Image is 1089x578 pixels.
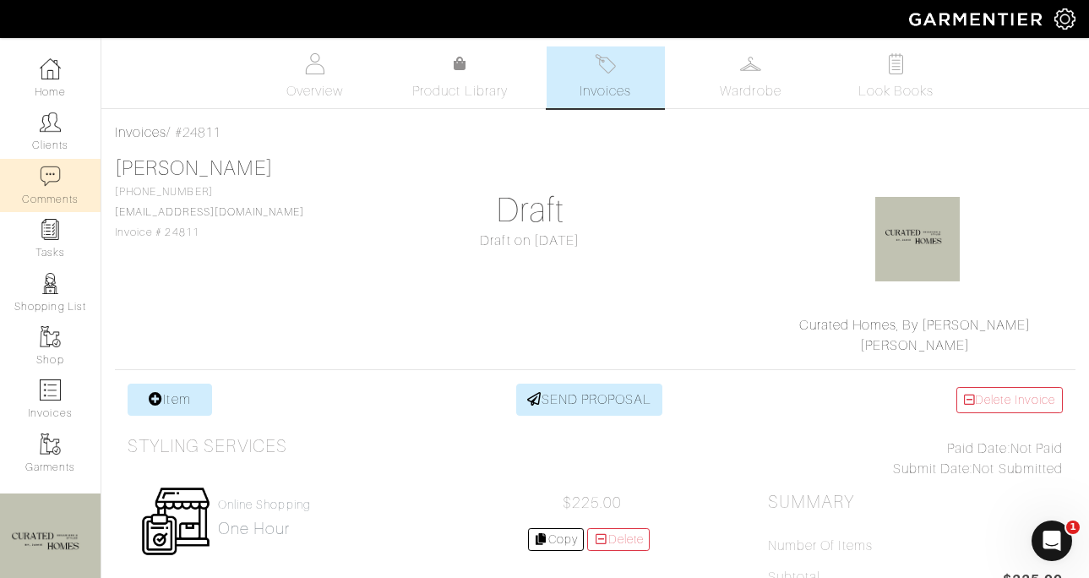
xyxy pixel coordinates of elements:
[563,494,622,511] span: $225.00
[740,53,761,74] img: wardrobe-487a4870c1b7c33e795ec22d11cfc2ed9d08956e64fb3008fe2437562e282088.svg
[218,498,311,538] a: Online Shopping one hour
[901,4,1054,34] img: garmentier-logo-header-white-b43fb05a5012e4ada735d5af1a66efaba907eab6374d6393d1fbf88cb4ef424d.png
[383,231,678,251] div: Draft on [DATE]
[595,53,616,74] img: orders-27d20c2124de7fd6de4e0e44c1d41de31381a507db9b33961299e4e07d508b8c.svg
[40,433,61,455] img: garments-icon-b7da505a4dc4fd61783c78ac3ca0ef83fa9d6f193b1c9dc38574b1d14d53ca28.png
[720,81,781,101] span: Wardrobe
[587,528,650,551] a: Delete
[893,461,973,477] span: Submit Date:
[218,498,311,512] h4: Online Shopping
[115,125,166,140] a: Invoices
[1032,521,1072,561] iframe: Intercom live chat
[115,123,1075,143] div: / #24811
[858,81,934,101] span: Look Books
[40,112,61,133] img: clients-icon-6bae9207a08558b7cb47a8932f037763ab4055f8c8b6bfacd5dc20c3e0201464.png
[1054,8,1075,30] img: gear-icon-white-bd11855cb880d31180b6d7d6211b90ccbf57a29d726f0c71d8c61bd08dd39cc2.png
[256,46,374,108] a: Overview
[956,387,1063,413] a: Delete Invoice
[218,519,311,538] h2: one hour
[40,326,61,347] img: garments-icon-b7da505a4dc4fd61783c78ac3ca0ef83fa9d6f193b1c9dc38574b1d14d53ca28.png
[799,318,1032,333] a: Curated Homes, By [PERSON_NAME]
[40,219,61,240] img: reminder-icon-8004d30b9f0a5d33ae49ab947aed9ed385cf756f9e5892f1edd6e32f2345188e.png
[140,486,211,557] img: Womens_Service-b2905c8a555b134d70f80a63ccd9711e5cb40bac1cff00c12a43f244cd2c1cd3.png
[528,528,585,551] a: Copy
[885,53,907,74] img: todo-9ac3debb85659649dc8f770b8b6100bb5dab4b48dedcbae339e5042a72dfd3cc.svg
[286,81,343,101] span: Overview
[304,53,325,74] img: basicinfo-40fd8af6dae0f16599ec9e87c0ef1c0a1fdea2edbe929e3d69a839185d80c458.svg
[768,439,1063,479] div: Not Paid Not Submitted
[837,46,956,108] a: Look Books
[115,206,304,218] a: [EMAIL_ADDRESS][DOMAIN_NAME]
[401,54,520,101] a: Product Library
[383,190,678,231] h1: Draft
[40,166,61,187] img: comment-icon-a0a6a9ef722e966f86d9cbdc48e553b5cf19dbc54f86b18d962a5391bc8f6eb6.png
[128,384,212,416] a: Item
[128,436,287,457] h3: Styling Services
[768,538,873,554] h5: Number of Items
[40,58,61,79] img: dashboard-icon-dbcd8f5a0b271acd01030246c82b418ddd0df26cd7fceb0bd07c9910d44c42f6.png
[115,157,273,179] a: [PERSON_NAME]
[412,81,508,101] span: Product Library
[547,46,665,108] a: Invoices
[875,197,960,281] img: f1sLSt6sjhtqviGWfno3z99v.jpg
[768,492,1063,513] h2: Summary
[580,81,631,101] span: Invoices
[40,273,61,294] img: stylists-icon-eb353228a002819b7ec25b43dbf5f0378dd9e0616d9560372ff212230b889e62.png
[40,379,61,401] img: orders-icon-0abe47150d42831381b5fb84f609e132dff9fe21cb692f30cb5eec754e2cba89.png
[947,441,1010,456] span: Paid Date:
[516,384,663,416] a: SEND PROPOSAL
[115,186,304,238] span: [PHONE_NUMBER] Invoice # 24811
[1066,521,1080,534] span: 1
[692,46,810,108] a: Wardrobe
[860,338,970,353] a: [PERSON_NAME]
